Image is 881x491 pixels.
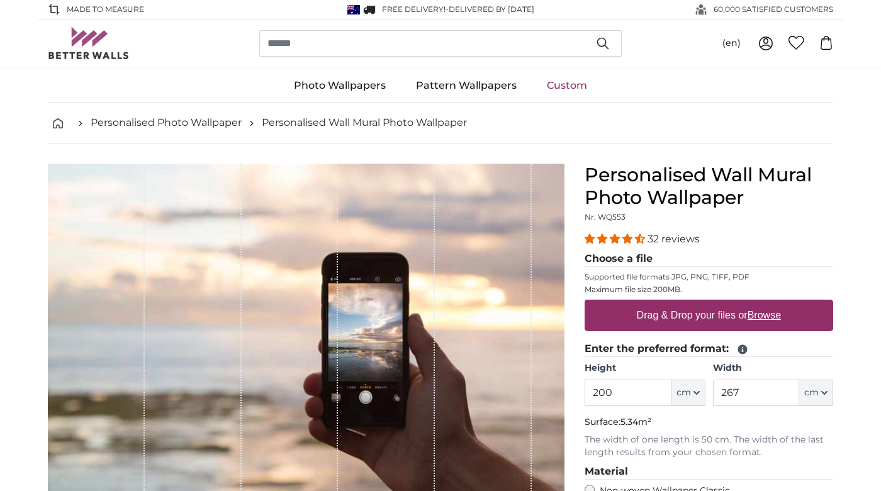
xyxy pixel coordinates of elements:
[382,4,446,14] span: FREE delivery!
[449,4,534,14] span: Delivered by [DATE]
[799,380,833,406] button: cm
[401,69,532,102] a: Pattern Wallpapers
[585,464,833,480] legend: Material
[347,5,360,14] img: Australia
[48,103,833,144] nav: breadcrumbs
[585,251,833,267] legend: Choose a file
[585,212,626,222] span: Nr. WQ553
[713,362,833,375] label: Width
[671,380,705,406] button: cm
[585,362,705,375] label: Height
[446,4,534,14] span: -
[676,387,691,399] span: cm
[585,285,833,295] p: Maximum file size 200MB.
[262,115,467,130] a: Personalised Wall Mural Photo Wallpaper
[585,416,833,429] p: Surface:
[585,341,833,357] legend: Enter the preferred format:
[748,310,781,320] u: Browse
[91,115,242,130] a: Personalised Photo Wallpaper
[712,32,751,55] button: (en)
[585,164,833,209] h1: Personalised Wall Mural Photo Wallpaper
[279,69,401,102] a: Photo Wallpapers
[804,387,819,399] span: cm
[67,4,144,15] span: Made to Measure
[632,303,786,328] label: Drag & Drop your files or
[48,27,130,59] img: Betterwalls
[714,4,833,15] span: 60,000 SATISFIED CUSTOMERS
[585,272,833,282] p: Supported file formats JPG, PNG, TIFF, PDF
[585,233,648,245] span: 4.31 stars
[620,416,651,427] span: 5.34m²
[532,69,602,102] a: Custom
[648,233,700,245] span: 32 reviews
[585,434,833,459] p: The width of one length is 50 cm. The width of the last length results from your chosen format.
